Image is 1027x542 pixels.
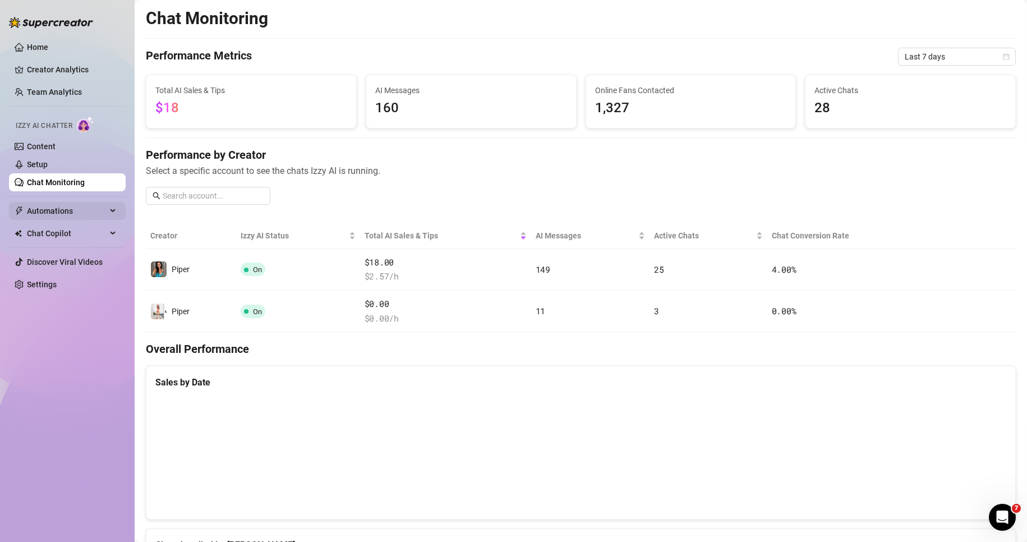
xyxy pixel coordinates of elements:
h4: Performance by Creator [146,147,1016,163]
th: Chat Conversion Rate [767,223,929,249]
span: 149 [536,264,550,275]
span: $18.00 [365,256,527,269]
span: thunderbolt [15,206,24,215]
th: AI Messages [531,223,650,249]
span: Automations [27,202,107,220]
span: $ 2.57 /h [365,270,527,283]
span: 28 [814,98,1006,119]
img: Chat Copilot [15,229,22,237]
th: Active Chats [650,223,767,249]
a: Creator Analytics [27,61,117,79]
a: Content [27,142,56,151]
span: Chat Copilot [27,224,107,242]
a: Setup [27,160,48,169]
span: 160 [375,98,567,119]
img: AI Chatter [77,116,94,132]
img: logo-BBDzfeDw.svg [9,17,93,28]
span: Izzy AI Status [241,229,347,242]
input: Search account... [163,190,264,202]
span: Select a specific account to see the chats Izzy AI is running. [146,164,1016,178]
iframe: Intercom live chat [989,504,1016,531]
span: On [253,307,262,316]
span: 0.00 % [772,305,796,316]
span: Total AI Sales & Tips [155,84,347,97]
th: Creator [146,223,236,249]
span: $18 [155,100,179,116]
a: Home [27,43,48,52]
h2: Chat Monitoring [146,8,268,29]
span: Piper [172,265,190,274]
span: Online Fans Contacted [595,84,787,97]
span: Total AI Sales & Tips [365,229,518,242]
span: 7 [1012,504,1021,513]
h4: Overall Performance [146,341,1016,357]
div: Sales by Date [155,375,1006,389]
span: Last 7 days [905,48,1009,65]
th: Total AI Sales & Tips [360,223,531,249]
span: On [253,265,262,274]
span: AI Messages [375,84,567,97]
span: Izzy AI Chatter [16,121,72,131]
span: Active Chats [814,84,1006,97]
span: 4.00 % [772,264,796,275]
span: 11 [536,305,545,316]
h4: Performance Metrics [146,48,252,66]
span: 1,327 [595,98,787,119]
span: 3 [654,305,659,316]
a: Team Analytics [27,88,82,97]
span: Piper [172,307,190,316]
img: Piper [151,261,167,277]
span: search [153,192,160,200]
a: Settings [27,280,57,289]
a: Chat Monitoring [27,178,85,187]
th: Izzy AI Status [236,223,360,249]
a: Discover Viral Videos [27,258,103,267]
span: calendar [1003,53,1010,60]
span: AI Messages [536,229,636,242]
img: Piper [151,304,167,319]
span: 25 [654,264,664,275]
span: $0.00 [365,297,527,311]
span: $ 0.00 /h [365,312,527,325]
span: Active Chats [654,229,754,242]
